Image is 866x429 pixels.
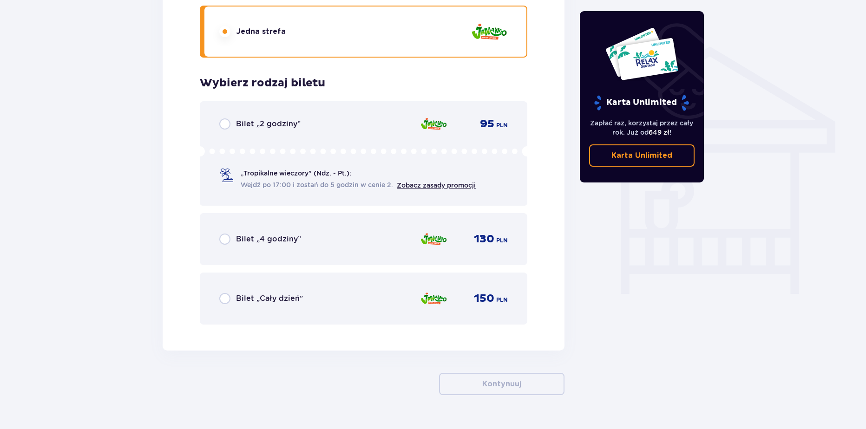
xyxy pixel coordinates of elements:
[649,129,669,136] span: 649 zł
[496,236,508,245] p: PLN
[474,292,494,305] p: 150
[589,118,695,137] p: Zapłać raz, korzystaj przez cały rok. Już od !
[236,26,286,37] p: Jedna strefa
[236,293,303,304] p: Bilet „Cały dzień”
[241,169,351,178] p: „Tropikalne wieczory" (Ndz. - Pt.):
[589,144,695,167] a: Karta Unlimited
[611,150,672,161] p: Karta Unlimited
[236,119,301,129] p: Bilet „2 godziny”
[420,114,447,134] img: zone logo
[593,95,690,111] p: Karta Unlimited
[496,296,508,304] p: PLN
[471,19,508,45] img: zone logo
[482,379,521,389] p: Kontynuuj
[420,229,447,249] img: zone logo
[439,373,564,395] button: Kontynuuj
[397,182,476,189] a: Zobacz zasady promocji
[480,117,494,131] p: 95
[241,180,393,189] span: Wejdź po 17:00 i zostań do 5 godzin w cenie 2.
[496,121,508,130] p: PLN
[474,232,494,246] p: 130
[200,76,325,90] p: Wybierz rodzaj biletu
[420,289,447,308] img: zone logo
[236,234,301,244] p: Bilet „4 godziny”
